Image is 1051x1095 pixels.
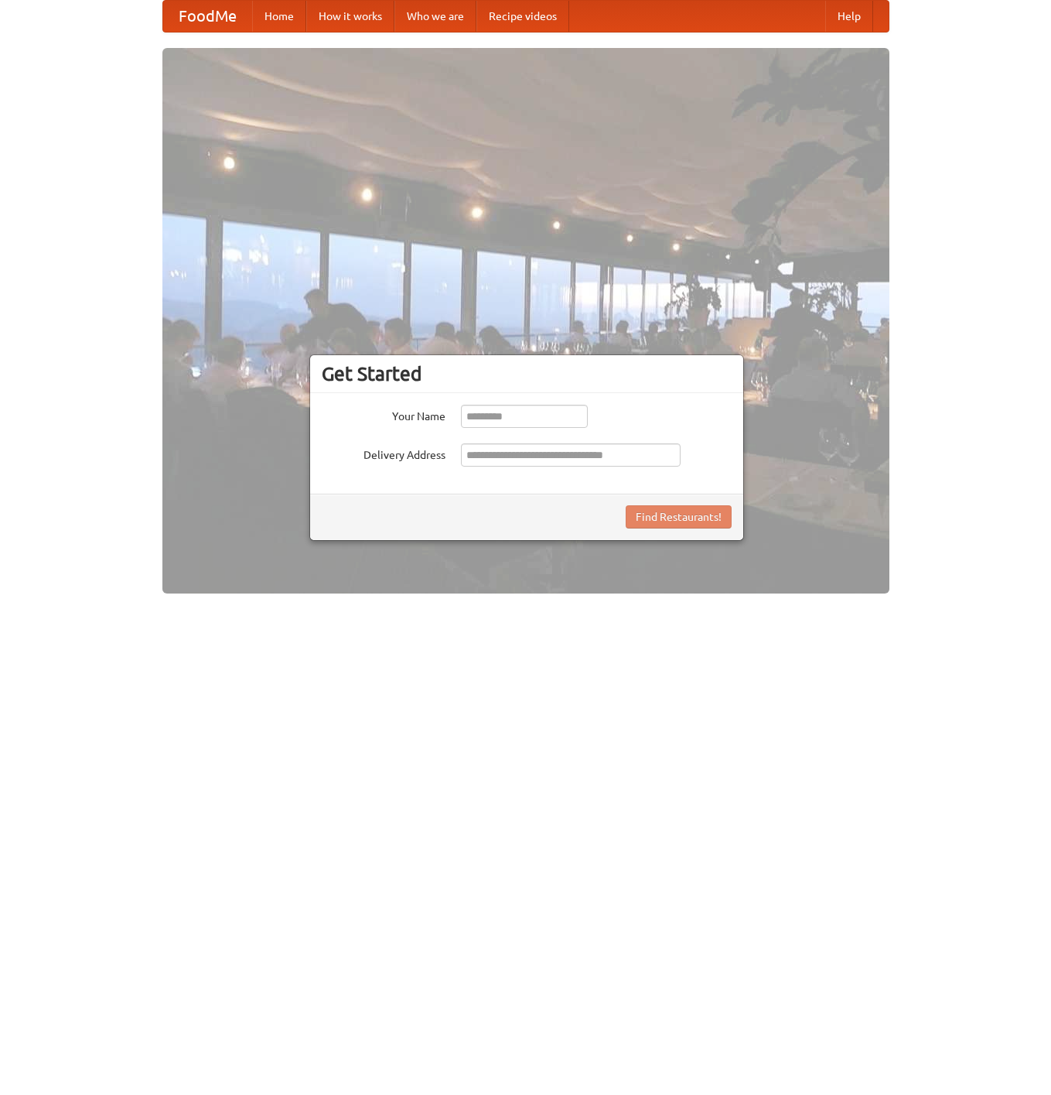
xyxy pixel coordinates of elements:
[394,1,476,32] a: Who we are
[322,405,445,424] label: Your Name
[322,362,732,385] h3: Get Started
[306,1,394,32] a: How it works
[322,443,445,463] label: Delivery Address
[163,1,252,32] a: FoodMe
[476,1,569,32] a: Recipe videos
[626,505,732,529] button: Find Restaurants!
[825,1,873,32] a: Help
[252,1,306,32] a: Home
